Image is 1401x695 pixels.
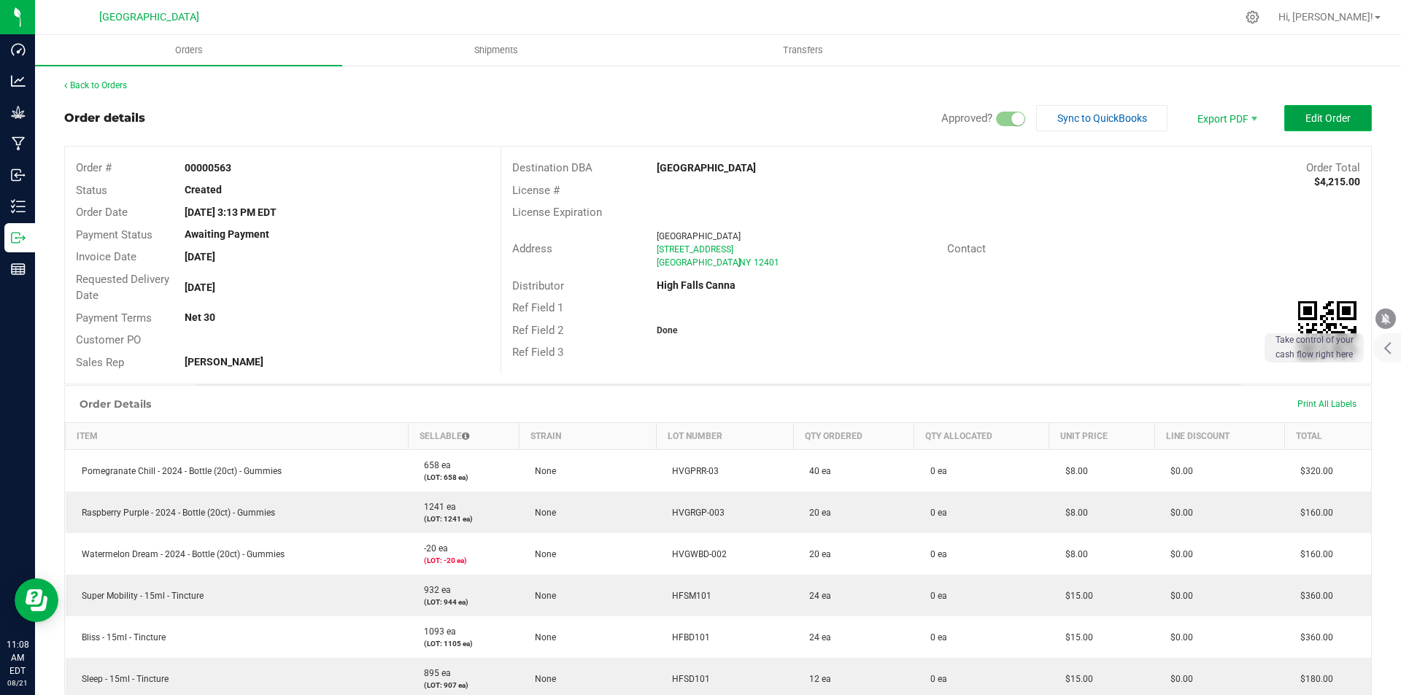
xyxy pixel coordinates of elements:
[76,356,124,369] span: Sales Rep
[802,591,831,601] span: 24 ea
[1284,105,1372,131] button: Edit Order
[923,632,947,642] span: 0 ea
[76,273,169,303] span: Requested Delivery Date
[793,423,914,450] th: Qty Ordered
[1058,674,1093,684] span: $15.00
[417,502,456,512] span: 1241 ea
[923,674,947,684] span: 0 ea
[155,44,223,57] span: Orders
[185,228,269,240] strong: Awaiting Payment
[1293,591,1333,601] span: $360.00
[11,168,26,182] inline-svg: Inbound
[923,591,947,601] span: 0 ea
[665,508,725,518] span: HVGRGP-003
[1298,301,1356,360] img: Scan me!
[1049,423,1154,450] th: Unit Price
[763,44,843,57] span: Transfers
[11,42,26,57] inline-svg: Dashboard
[455,44,538,57] span: Shipments
[66,423,409,450] th: Item
[417,597,510,607] p: (LOT: 944 ea)
[1058,466,1088,476] span: $8.00
[64,80,127,90] a: Back to Orders
[657,279,736,291] strong: High Falls Canna
[1298,301,1356,360] qrcode: 00000563
[80,398,151,410] h1: Order Details
[35,35,342,66] a: Orders
[1163,466,1193,476] span: $0.00
[738,257,739,268] span: ,
[1293,632,1333,642] span: $360.00
[802,674,831,684] span: 12 ea
[923,508,947,518] span: 0 ea
[11,105,26,120] inline-svg: Grow
[528,632,556,642] span: None
[656,423,793,450] th: Lot Number
[528,549,556,559] span: None
[185,206,277,218] strong: [DATE] 3:13 PM EDT
[417,472,510,483] p: (LOT: 658 ea)
[802,466,831,476] span: 40 ea
[64,109,145,127] div: Order details
[342,35,649,66] a: Shipments
[11,136,26,151] inline-svg: Manufacturing
[417,555,510,566] p: (LOT: -20 ea)
[417,680,510,691] p: (LOT: 907 ea)
[512,279,564,292] span: Distributor
[76,311,152,325] span: Payment Terms
[941,112,992,125] span: Approved?
[802,632,831,642] span: 24 ea
[528,466,556,476] span: None
[76,333,141,346] span: Customer PO
[76,206,128,219] span: Order Date
[417,668,451,678] span: 895 ea
[11,199,26,214] inline-svg: Inventory
[74,591,204,601] span: Super Mobility - 15ml - Tincture
[1058,591,1093,601] span: $15.00
[11,262,26,276] inline-svg: Reports
[665,591,711,601] span: HFSM101
[519,423,656,450] th: Strain
[76,161,112,174] span: Order #
[802,508,831,518] span: 20 ea
[417,460,451,470] span: 658 ea
[657,325,677,335] strong: Done
[512,346,563,359] span: Ref Field 3
[1284,423,1371,450] th: Total
[914,423,1049,450] th: Qty Allocated
[1058,508,1088,518] span: $8.00
[76,228,153,241] span: Payment Status
[1163,508,1193,518] span: $0.00
[1293,549,1333,559] span: $160.00
[74,549,285,559] span: Watermelon Dream - 2024 - Bottle (20ct) - Gummies
[417,638,510,649] p: (LOT: 1105 ea)
[657,244,733,255] span: [STREET_ADDRESS]
[528,674,556,684] span: None
[74,632,166,642] span: Bliss - 15ml - Tincture
[7,677,28,688] p: 08/21
[923,549,947,559] span: 0 ea
[11,230,26,245] inline-svg: Outbound
[1314,176,1360,187] strong: $4,215.00
[1306,161,1360,174] span: Order Total
[185,282,215,293] strong: [DATE]
[657,257,741,268] span: [GEOGRAPHIC_DATA]
[1182,105,1270,131] span: Export PDF
[185,311,215,323] strong: Net 30
[739,257,751,268] span: NY
[417,626,456,637] span: 1093 ea
[7,638,28,677] p: 11:08 AM EDT
[512,301,563,314] span: Ref Field 1
[76,250,136,263] span: Invoice Date
[1163,632,1193,642] span: $0.00
[417,585,451,595] span: 932 ea
[1057,112,1147,124] span: Sync to QuickBooks
[185,162,231,174] strong: 00000563
[512,324,563,337] span: Ref Field 2
[15,578,58,622] iframe: Resource center
[408,423,519,450] th: Sellable
[1305,112,1351,124] span: Edit Order
[657,231,741,241] span: [GEOGRAPHIC_DATA]
[11,74,26,88] inline-svg: Analytics
[512,184,560,197] span: License #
